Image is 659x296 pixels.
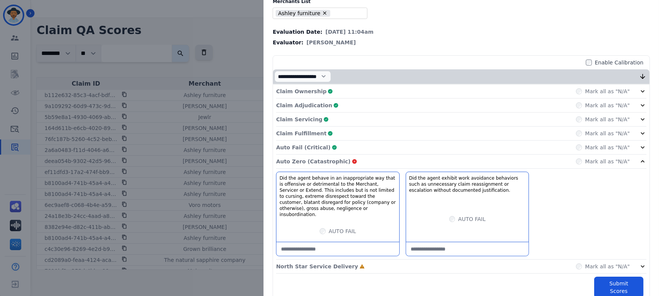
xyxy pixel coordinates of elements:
p: Claim Fulfillment [276,130,326,137]
div: Evaluator: [273,39,650,46]
label: Enable Calibration [595,59,643,66]
label: Mark all as "N/A" [585,158,630,165]
label: Mark all as "N/A" [585,130,630,137]
h3: Did the agent behave in an inappropriate way that is offensive or detrimental to the Merchant, Se... [279,175,396,218]
p: Auto Zero (Catastrophic) [276,158,350,165]
p: Claim Adjudication [276,102,332,109]
button: Remove Ashley furniture [322,10,328,16]
li: Ashley furniture [276,10,330,17]
h3: Did the agent exhibit work avoidance behaviors such as unnecessary claim reassignment or escalati... [409,175,526,193]
span: [PERSON_NAME] [306,39,356,46]
div: Evaluation Date: [273,28,650,36]
span: [DATE] 11:04am [325,28,373,36]
ul: selected options [275,9,362,18]
label: Mark all as "N/A" [585,144,630,151]
p: Auto Fail (Critical) [276,144,330,151]
p: North Star Service Delivery [276,263,358,270]
label: Mark all as "N/A" [585,102,630,109]
p: Claim Ownership [276,88,326,95]
p: Claim Servicing [276,116,322,123]
label: Mark all as "N/A" [585,263,630,270]
label: Mark all as "N/A" [585,88,630,95]
label: AUTO FAIL [329,227,356,235]
label: AUTO FAIL [458,215,485,223]
label: Mark all as "N/A" [585,116,630,123]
